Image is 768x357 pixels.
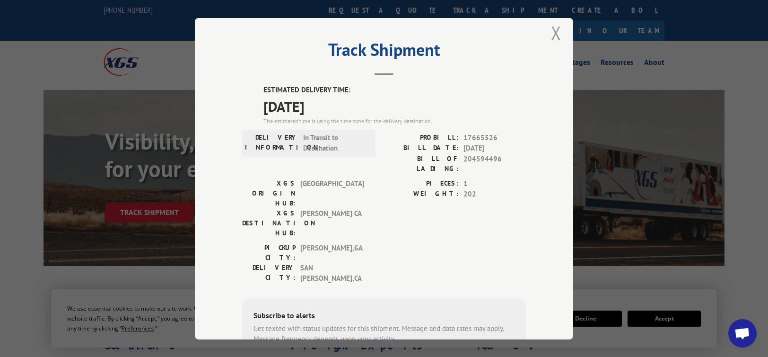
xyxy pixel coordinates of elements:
[300,208,364,238] span: [PERSON_NAME] CA
[263,95,526,116] span: [DATE]
[242,242,296,262] label: PICKUP CITY:
[384,189,459,200] label: WEIGHT:
[728,319,757,348] div: Open chat
[300,262,364,284] span: SAN [PERSON_NAME] , CA
[463,189,526,200] span: 202
[253,309,515,323] div: Subscribe to alerts
[263,85,526,96] label: ESTIMATED DELIVERY TIME:
[300,178,364,208] span: [GEOGRAPHIC_DATA]
[384,143,459,154] label: BILL DATE:
[253,323,515,344] div: Get texted with status updates for this shipment. Message and data rates may apply. Message frequ...
[551,20,561,45] button: Close modal
[384,153,459,173] label: BILL OF LADING:
[242,178,296,208] label: XGS ORIGIN HUB:
[384,132,459,143] label: PROBILL:
[463,178,526,189] span: 1
[384,178,459,189] label: PIECES:
[303,132,367,153] span: In Transit to Destination
[242,208,296,238] label: XGS DESTINATION HUB:
[242,262,296,284] label: DELIVERY CITY:
[245,132,298,153] label: DELIVERY INFORMATION:
[242,43,526,61] h2: Track Shipment
[463,132,526,143] span: 17665526
[300,242,364,262] span: [PERSON_NAME] , GA
[263,116,526,125] div: The estimated time is using the time zone for the delivery destination.
[463,143,526,154] span: [DATE]
[463,153,526,173] span: 204594496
